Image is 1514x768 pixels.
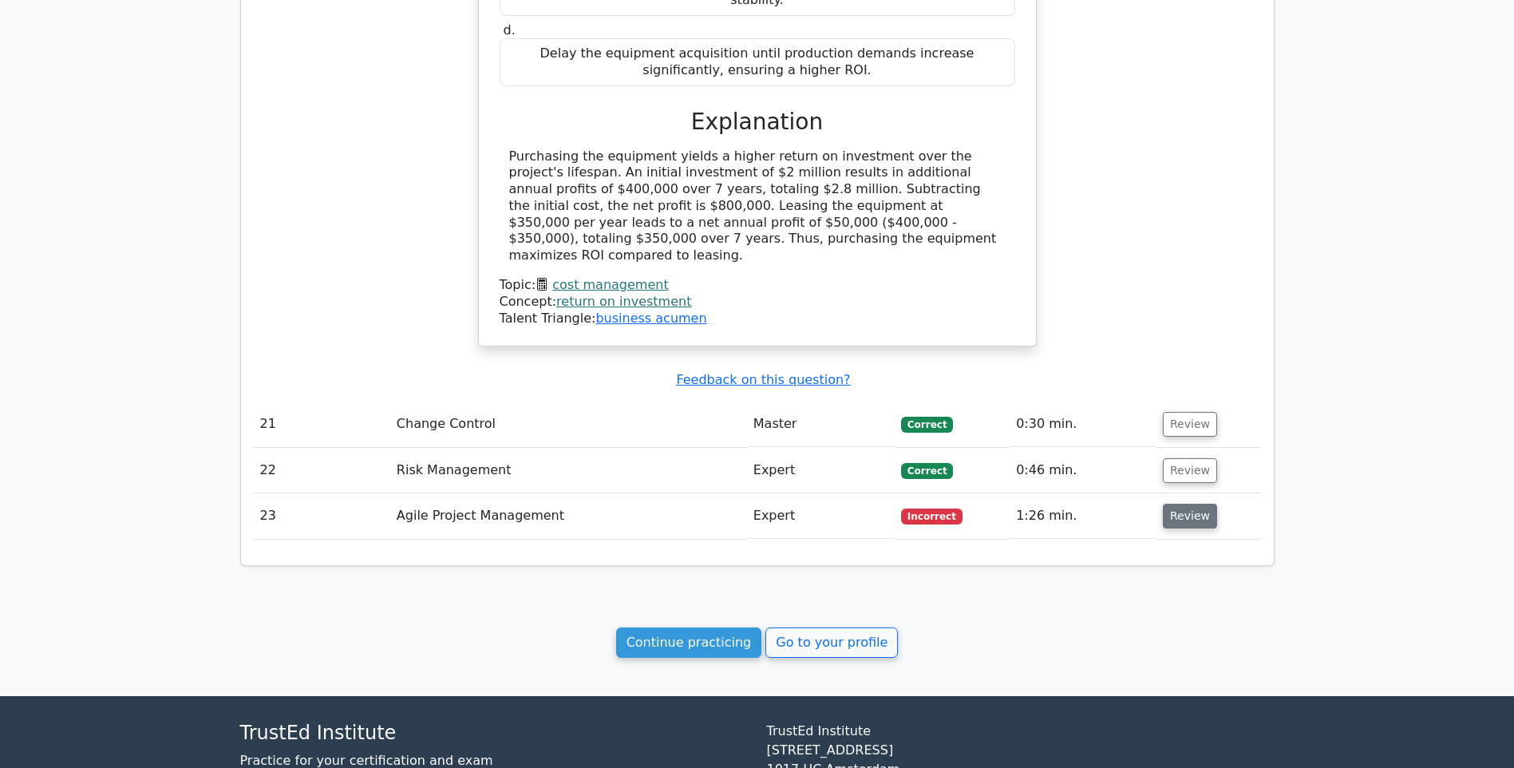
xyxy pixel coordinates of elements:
[509,109,1006,136] h3: Explanation
[254,493,390,539] td: 23
[500,38,1015,86] div: Delay the equipment acquisition until production demands increase significantly, ensuring a highe...
[747,493,895,539] td: Expert
[901,417,953,433] span: Correct
[500,294,1015,311] div: Concept:
[240,753,493,768] a: Practice for your certification and exam
[1163,412,1217,437] button: Review
[747,402,895,447] td: Master
[1010,493,1156,539] td: 1:26 min.
[254,448,390,493] td: 22
[901,463,953,479] span: Correct
[1163,504,1217,528] button: Review
[1010,448,1156,493] td: 0:46 min.
[901,509,963,525] span: Incorrect
[1163,458,1217,483] button: Review
[676,372,850,387] a: Feedback on this question?
[595,311,706,326] a: business acumen
[390,448,747,493] td: Risk Management
[509,148,1006,265] div: Purchasing the equipment yields a higher return on investment over the project's lifespan. An ini...
[765,627,898,658] a: Go to your profile
[500,277,1015,294] div: Topic:
[240,722,748,745] h4: TrustEd Institute
[504,22,516,38] span: d.
[1010,402,1156,447] td: 0:30 min.
[616,627,762,658] a: Continue practicing
[500,277,1015,327] div: Talent Triangle:
[254,402,390,447] td: 21
[556,294,691,309] a: return on investment
[552,277,668,292] a: cost management
[747,448,895,493] td: Expert
[390,493,747,539] td: Agile Project Management
[390,402,747,447] td: Change Control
